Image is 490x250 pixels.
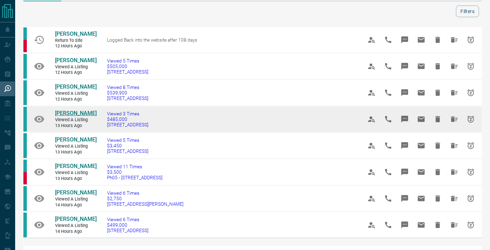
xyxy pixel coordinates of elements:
[380,111,396,127] span: Call
[380,190,396,207] span: Call
[55,110,96,117] a: [PERSON_NAME]
[380,58,396,75] span: Call
[55,144,96,149] span: Viewed a Listing
[446,58,462,75] span: Hide All from Tara Popovic
[363,58,380,75] span: View Profile
[107,111,148,127] a: Viewed 3 Times$485,000[STREET_ADDRESS]
[107,137,148,143] span: Viewed 5 Times
[462,58,479,75] span: Snooze
[462,190,479,207] span: Snooze
[363,84,380,101] span: View Profile
[55,216,96,223] a: [PERSON_NAME]
[413,32,429,48] span: Email
[107,122,148,127] span: [STREET_ADDRESS]
[462,217,479,233] span: Snooze
[413,190,429,207] span: Email
[446,217,462,233] span: Hide All from KJ Lee
[55,31,96,38] a: [PERSON_NAME]
[446,164,462,180] span: Hide All from José Quevedo
[23,186,27,211] div: condos.ca
[446,190,462,207] span: Hide All from Andrew Truong
[107,190,183,196] span: Viewed 6 Times
[396,217,413,233] span: Message
[55,57,96,64] a: [PERSON_NAME]
[55,96,96,102] span: 12 hours ago
[107,148,148,154] span: [STREET_ADDRESS]
[107,95,148,101] span: [STREET_ADDRESS]
[23,107,27,132] div: condos.ca
[107,164,162,180] a: Viewed 11 Times$3,500Ph05 - [STREET_ADDRESS]
[363,190,380,207] span: View Profile
[55,83,97,90] span: [PERSON_NAME]
[396,58,413,75] span: Message
[462,164,479,180] span: Snooze
[107,175,162,180] span: Ph05 - [STREET_ADDRESS]
[55,136,96,144] a: [PERSON_NAME]
[107,143,148,148] span: $3,450
[107,111,148,116] span: Viewed 3 Times
[23,80,27,105] div: condos.ca
[396,84,413,101] span: Message
[55,64,96,70] span: Viewed a Listing
[107,222,148,228] span: $499,000
[429,137,446,154] span: Hide
[107,69,148,75] span: [STREET_ADDRESS]
[363,137,380,154] span: View Profile
[380,137,396,154] span: Call
[446,137,462,154] span: Hide All from Hurr Hamdani
[429,32,446,48] span: Hide
[429,58,446,75] span: Hide
[380,217,396,233] span: Call
[55,31,97,37] span: [PERSON_NAME]
[107,90,148,95] span: $539,900
[55,176,96,182] span: 13 hours ago
[107,190,183,207] a: Viewed 6 Times$2,750[STREET_ADDRESS][PERSON_NAME]
[107,84,148,101] a: Viewed 8 Times$539,900[STREET_ADDRESS]
[429,190,446,207] span: Hide
[107,164,162,169] span: Viewed 11 Times
[429,164,446,180] span: Hide
[55,70,96,76] span: 12 hours ago
[55,229,96,235] span: 14 hours ago
[23,172,27,184] div: property.ca
[107,64,148,69] span: $505,000
[107,116,148,122] span: $485,000
[107,169,162,175] span: $3,500
[23,133,27,158] div: condos.ca
[396,32,413,48] span: Message
[55,43,96,49] span: 12 hours ago
[55,110,97,116] span: [PERSON_NAME]
[107,228,148,233] span: [STREET_ADDRESS]
[107,37,197,43] span: Logged Back into the website after 108 days
[363,111,380,127] span: View Profile
[462,32,479,48] span: Snooze
[55,57,97,64] span: [PERSON_NAME]
[55,163,96,170] a: [PERSON_NAME]
[55,149,96,155] span: 13 hours ago
[55,117,96,123] span: Viewed a Listing
[55,170,96,176] span: Viewed a Listing
[55,91,96,96] span: Viewed a Listing
[55,223,96,229] span: Viewed a Listing
[55,189,96,196] a: [PERSON_NAME]
[462,111,479,127] span: Snooze
[413,137,429,154] span: Email
[55,136,97,143] span: [PERSON_NAME]
[107,201,183,207] span: [STREET_ADDRESS][PERSON_NAME]
[363,164,380,180] span: View Profile
[462,84,479,101] span: Snooze
[396,111,413,127] span: Message
[413,217,429,233] span: Email
[396,164,413,180] span: Message
[55,123,96,129] span: 13 hours ago
[380,84,396,101] span: Call
[413,111,429,127] span: Email
[107,196,183,201] span: $2,750
[380,164,396,180] span: Call
[413,164,429,180] span: Email
[55,216,97,222] span: [PERSON_NAME]
[462,137,479,154] span: Snooze
[55,83,96,91] a: [PERSON_NAME]
[55,163,97,169] span: [PERSON_NAME]
[446,32,462,48] span: Hide All from Susan Orchard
